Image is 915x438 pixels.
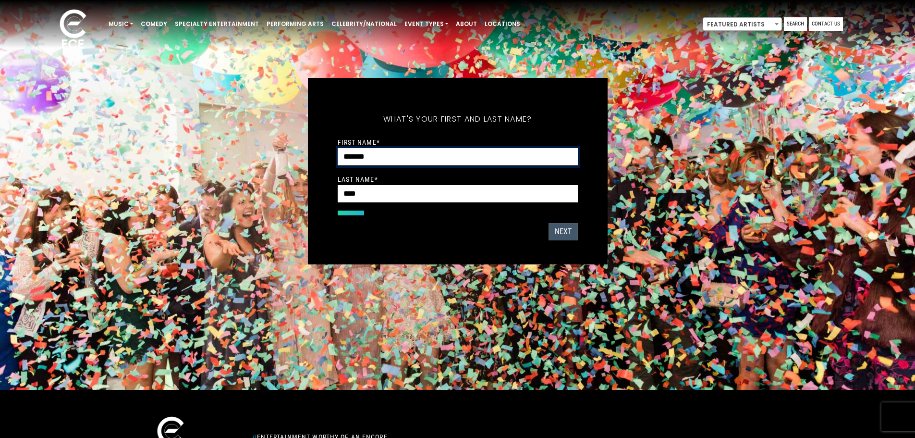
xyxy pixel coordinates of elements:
[263,16,328,32] a: Performing Arts
[137,16,171,32] a: Comedy
[338,175,378,184] label: Last Name
[338,102,578,137] h5: What's your first and last name?
[171,16,263,32] a: Specialty Entertainment
[809,17,843,31] a: Contact Us
[401,16,452,32] a: Event Types
[328,16,401,32] a: Celebrity/National
[338,138,380,147] label: First Name
[49,7,97,53] img: ece_new_logo_whitev2-1.png
[549,223,578,240] button: Next
[105,16,137,32] a: Music
[703,18,781,31] span: Featured Artists
[452,16,481,32] a: About
[784,17,807,31] a: Search
[481,16,524,32] a: Locations
[703,17,782,31] span: Featured Artists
